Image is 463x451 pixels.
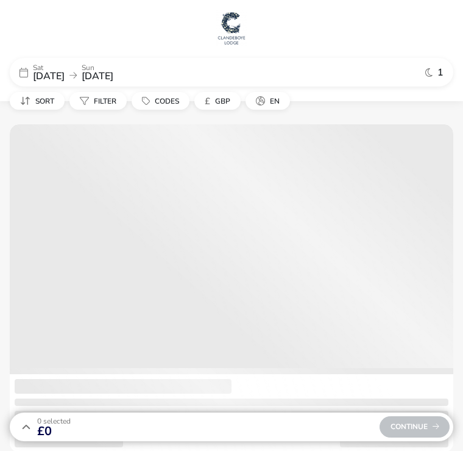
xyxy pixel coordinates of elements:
[205,95,210,107] i: £
[216,10,247,46] img: Main Website
[35,96,54,106] span: Sort
[380,416,450,438] div: Continue
[69,92,132,110] naf-pibe-menu-bar-item: Filter
[37,425,71,438] span: £0
[82,69,113,83] span: [DATE]
[215,96,230,106] span: GBP
[194,92,246,110] naf-pibe-menu-bar-item: £GBP
[94,96,116,106] span: Filter
[132,92,194,110] naf-pibe-menu-bar-item: Codes
[246,92,295,110] naf-pibe-menu-bar-item: en
[391,423,439,431] span: Continue
[270,96,280,106] span: en
[132,92,189,110] button: Codes
[82,64,113,71] p: Sun
[33,64,65,71] p: Sat
[10,92,65,110] button: Sort
[155,96,179,106] span: Codes
[69,92,127,110] button: Filter
[246,92,290,110] button: en
[10,92,69,110] naf-pibe-menu-bar-item: Sort
[194,92,241,110] button: £GBP
[37,416,71,426] span: 0 Selected
[10,58,453,87] div: Sat[DATE]Sun[DATE]1
[33,69,65,83] span: [DATE]
[437,68,444,77] span: 1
